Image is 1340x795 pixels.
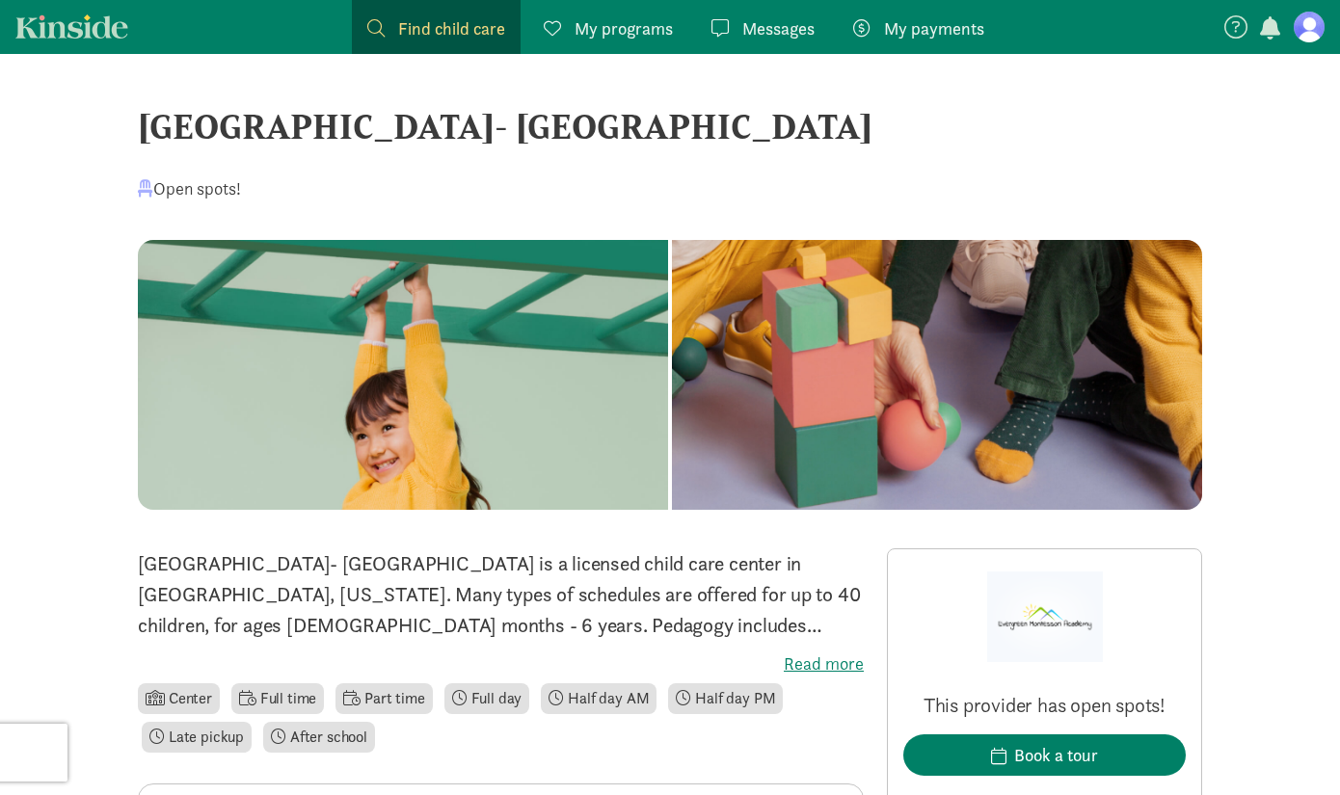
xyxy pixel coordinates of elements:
[903,734,1186,776] button: Book a tour
[138,100,1202,152] div: [GEOGRAPHIC_DATA]- [GEOGRAPHIC_DATA]
[575,15,673,41] span: My programs
[138,652,864,676] label: Read more
[398,15,505,41] span: Find child care
[15,14,128,39] a: Kinside
[541,683,657,714] li: Half day AM
[138,683,220,714] li: Center
[742,15,815,41] span: Messages
[668,683,783,714] li: Half day PM
[444,683,530,714] li: Full day
[987,565,1103,669] img: Provider logo
[138,548,864,641] p: [GEOGRAPHIC_DATA]- [GEOGRAPHIC_DATA] is a licensed child care center in [GEOGRAPHIC_DATA], [US_ST...
[1014,742,1098,768] div: Book a tour
[263,722,375,753] li: After school
[231,683,324,714] li: Full time
[903,692,1186,719] p: This provider has open spots!
[142,722,252,753] li: Late pickup
[884,15,984,41] span: My payments
[138,175,241,201] div: Open spots!
[335,683,432,714] li: Part time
